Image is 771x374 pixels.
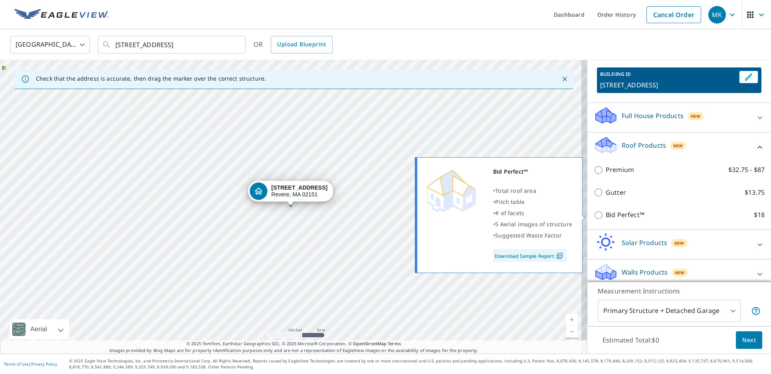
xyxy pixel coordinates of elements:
[495,187,536,194] span: Total roof area
[4,362,57,366] p: |
[736,331,762,349] button: Next
[493,196,572,208] div: •
[493,230,572,241] div: •
[622,267,668,277] p: Walls Products
[493,208,572,219] div: •
[728,165,765,175] p: $32.75 - $87
[673,142,683,149] span: New
[622,140,666,150] p: Roof Products
[554,252,565,259] img: Pdf Icon
[14,9,109,21] img: EV Logo
[600,80,736,90] p: [STREET_ADDRESS]
[594,106,765,129] div: Full House ProductsNew
[742,335,756,345] span: Next
[598,300,741,322] div: Primary Structure + Detached Garage
[493,166,572,177] div: Bid Perfect™
[493,185,572,196] div: •
[708,6,726,24] div: MK
[388,340,401,346] a: Terms
[272,184,328,198] div: Revere, MA 02151
[566,314,578,326] a: Current Level 17, Zoom In
[36,75,266,82] p: Check that the address is accurate, then drag the marker over the correct structure.
[675,269,685,276] span: New
[739,71,758,83] button: Edit building 1
[353,340,386,346] a: OpenStreetMap
[495,220,572,228] span: 5 Aerial images of structure
[4,361,29,367] a: Terms of Use
[646,6,701,23] a: Cancel Order
[277,40,326,49] span: Upload Blueprint
[606,165,634,175] p: Premium
[271,36,332,53] a: Upload Blueprint
[594,263,765,285] div: Walls ProductsNew
[596,331,666,349] p: Estimated Total: $0
[495,232,562,239] span: Suggested Waste Factor
[622,238,667,247] p: Solar Products
[10,34,90,56] div: [GEOGRAPHIC_DATA]
[606,188,626,198] p: Gutter
[423,166,479,214] img: Premium
[594,136,765,158] div: Roof ProductsNew
[751,306,761,316] span: Your report will include the primary structure and a detached garage if one exists.
[31,361,57,367] a: Privacy Policy
[272,184,328,191] strong: [STREET_ADDRESS]
[606,210,644,220] p: Bid Perfect™
[248,181,333,206] div: Dropped pin, building 1, Residential property, 257 Bellingham Ave Revere, MA 02151
[495,198,525,206] span: Pitch table
[600,71,631,77] p: BUILDING ID
[594,233,765,256] div: Solar ProductsNew
[745,188,765,198] p: $13.75
[495,209,524,217] span: # of facets
[674,240,684,246] span: New
[598,286,761,296] p: Measurement Instructions
[493,219,572,230] div: •
[254,36,333,53] div: OR
[69,358,767,370] p: © 2025 Eagle View Technologies, Inc. and Pictometry International Corp. All Rights Reserved. Repo...
[754,210,765,220] p: $18
[28,319,50,339] div: Aerial
[559,74,570,84] button: Close
[10,319,69,339] div: Aerial
[566,326,578,338] a: Current Level 17, Zoom Out
[622,111,684,121] p: Full House Products
[115,34,229,56] input: Search by address or latitude-longitude
[691,113,701,119] span: New
[186,340,401,347] span: © 2025 TomTom, Earthstar Geographics SIO, © 2025 Microsoft Corporation, ©
[493,249,567,262] a: Download Sample Report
